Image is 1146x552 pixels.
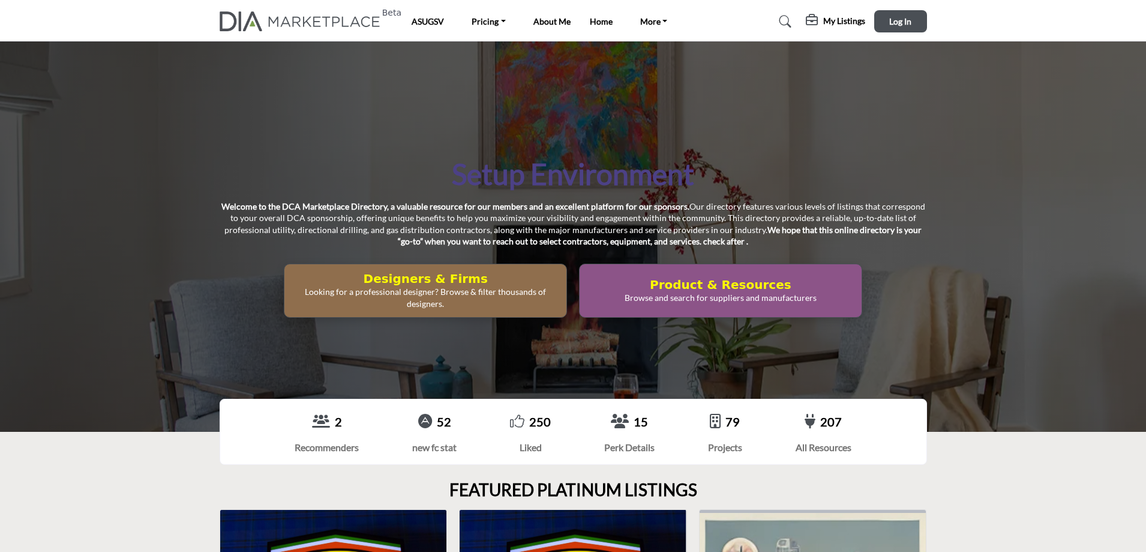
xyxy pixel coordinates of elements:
[806,14,865,29] div: My Listings
[583,292,858,304] p: Browse and search for suppliers and manufacturers
[220,11,387,31] img: Site Logo
[335,414,342,429] a: 2
[725,414,740,429] a: 79
[295,440,359,455] div: Recommenders
[708,440,742,455] div: Projects
[382,8,401,18] h6: Beta
[533,16,571,26] a: About Me
[452,156,694,193] h1: Setup Environment
[288,286,563,309] p: Looking for a professional designer? Browse & filter thousands of designers.
[437,414,451,429] a: 52
[796,440,851,455] div: All Resources
[632,13,676,30] a: More
[412,16,444,26] a: ASUGSV
[590,16,613,26] a: Home
[284,264,567,318] button: Designers & Firms Looking for a professional designer? Browse & filter thousands of designers.
[634,414,648,429] a: 15
[874,10,927,32] button: Log In
[767,12,799,31] a: Search
[288,271,563,286] h2: Designers & Firms
[510,414,524,428] i: Go to Liked
[510,440,551,455] div: Liked
[889,16,911,26] span: Log In
[449,480,697,500] h2: FEATURED PLATINUM LISTINGS
[221,201,689,211] strong: Welcome to the DCA Marketplace Directory, a valuable resource for our members and an excellent pl...
[463,13,514,30] a: Pricing
[412,440,457,455] div: new fc stat
[529,414,551,429] a: 250
[604,440,655,455] div: Perk Details
[220,11,387,31] a: Beta
[583,278,858,292] h2: Product & Resources
[820,414,842,429] a: 207
[220,201,927,247] p: Our directory features various levels of listings that correspond to your overall DCA sponsorship...
[579,264,862,318] button: Product & Resources Browse and search for suppliers and manufacturers
[312,414,330,430] a: View Recommenders
[823,16,865,26] h5: My Listings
